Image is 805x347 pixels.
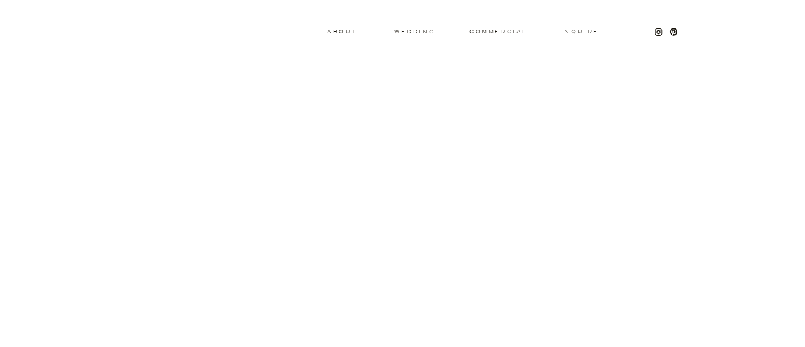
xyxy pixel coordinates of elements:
a: commercial [469,29,526,34]
a: Inquire [560,29,600,35]
a: wedding [394,29,435,33]
a: About [327,29,354,33]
